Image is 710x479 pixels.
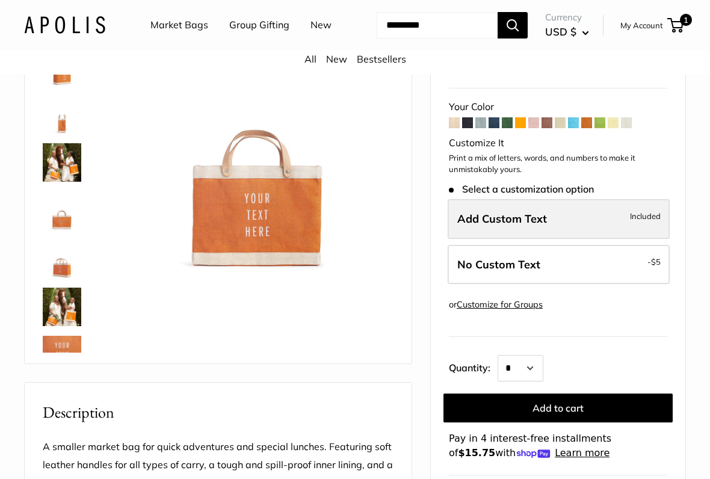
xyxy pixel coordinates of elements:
[545,9,589,26] span: Currency
[150,16,208,34] a: Market Bags
[630,209,661,223] span: Included
[377,12,498,39] input: Search...
[43,288,81,326] img: Petite Market Bag in Citrus
[443,394,673,422] button: Add to cart
[24,16,105,34] img: Apolis
[448,245,670,285] label: Leave Blank
[43,191,81,230] img: description_Seal of authenticity printed on the backside of every bag.
[43,143,81,182] img: Petite Market Bag in Citrus
[498,12,528,39] button: Search
[40,93,84,136] a: description_12.5" wide, 9.5" high, 5.5" deep; handles: 3.5" drop
[457,258,540,271] span: No Custom Text
[449,134,667,152] div: Customize It
[449,98,667,116] div: Your Color
[326,53,347,65] a: New
[40,237,84,280] a: Petite Market Bag in Citrus
[43,401,394,424] h2: Description
[449,184,594,195] span: Select a customization option
[310,16,332,34] a: New
[647,255,661,269] span: -
[449,297,543,313] div: or
[40,141,84,184] a: Petite Market Bag in Citrus
[43,95,81,134] img: description_12.5" wide, 9.5" high, 5.5" deep; handles: 3.5" drop
[40,189,84,232] a: description_Seal of authenticity printed on the backside of every bag.
[449,152,667,176] p: Print a mix of letters, words, and numbers to make it unmistakably yours.
[680,14,692,26] span: 1
[357,53,406,65] a: Bestsellers
[40,285,84,329] a: Petite Market Bag in Citrus
[448,199,670,239] label: Add Custom Text
[43,239,81,278] img: Petite Market Bag in Citrus
[457,212,547,226] span: Add Custom Text
[545,22,589,42] button: USD $
[40,333,84,377] a: description_Custom printed text with eco-friendly ink.
[43,336,81,374] img: description_Custom printed text with eco-friendly ink.
[304,53,316,65] a: All
[668,18,684,32] a: 1
[449,351,498,382] label: Quantity:
[457,299,543,310] a: Customize for Groups
[229,16,289,34] a: Group Gifting
[620,18,663,32] a: My Account
[545,25,576,38] span: USD $
[651,257,661,267] span: $5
